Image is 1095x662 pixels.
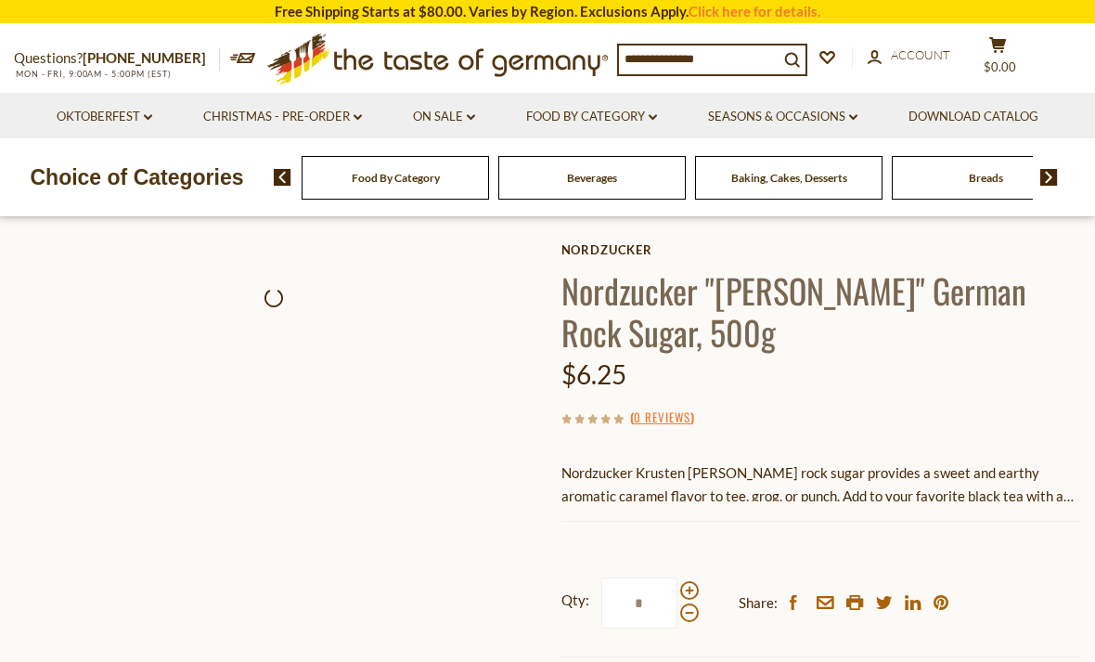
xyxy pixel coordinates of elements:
[203,107,362,127] a: Christmas - PRE-ORDER
[413,107,475,127] a: On Sale
[601,578,677,629] input: Qty:
[634,408,690,428] a: 0 Reviews
[561,358,626,390] span: $6.25
[984,59,1016,74] span: $0.00
[708,107,857,127] a: Seasons & Occasions
[561,269,1081,353] h1: Nordzucker "[PERSON_NAME]" German Rock Sugar, 500g
[561,589,589,612] strong: Qty:
[969,171,1003,185] a: Breads
[868,45,950,66] a: Account
[567,171,617,185] a: Beverages
[739,591,778,615] span: Share:
[1040,169,1058,186] img: next arrow
[630,408,694,426] span: ( )
[352,171,440,185] a: Food By Category
[561,242,1081,257] a: Nordzucker
[57,107,152,127] a: Oktoberfest
[561,461,1081,508] p: Nordzucker Krusten [PERSON_NAME] rock sugar provides a sweet and earthy aromatic caramel flavor t...
[731,171,847,185] a: Baking, Cakes, Desserts
[274,169,291,186] img: previous arrow
[83,49,206,66] a: [PHONE_NUMBER]
[526,107,657,127] a: Food By Category
[908,107,1038,127] a: Download Catalog
[689,3,820,19] a: Click here for details.
[14,69,172,79] span: MON - FRI, 9:00AM - 5:00PM (EST)
[891,47,950,62] span: Account
[970,36,1025,83] button: $0.00
[14,46,220,71] p: Questions?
